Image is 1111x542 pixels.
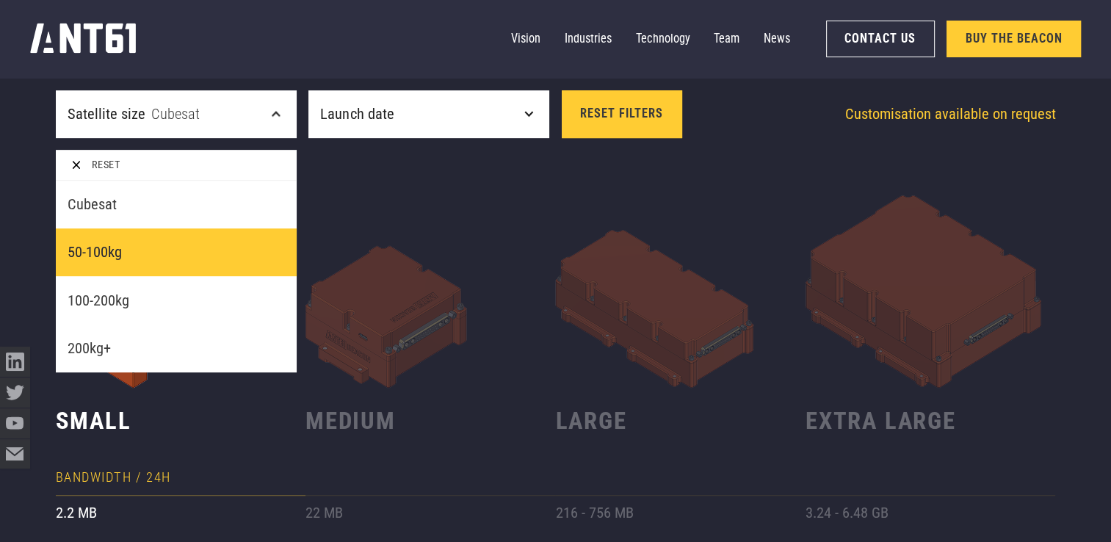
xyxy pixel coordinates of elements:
[56,406,305,436] h3: Small
[56,502,305,524] div: 2.2 MB
[68,103,145,126] div: Satellite size
[56,469,171,486] h4: Bandwidth / 24H
[30,19,137,59] a: home
[56,150,297,372] nav: Satellite sizeCubesat
[308,90,549,138] div: Launch date
[68,156,85,173] img: close icon
[56,181,297,228] a: Cubesat
[151,103,200,126] div: Cubesat
[92,157,120,173] div: Reset
[56,325,297,372] a: 200kg+
[565,24,612,54] a: Industries
[764,24,790,54] a: News
[511,24,540,54] a: Vision
[56,228,297,276] a: 50-100kg
[56,138,305,388] img: Ant61 Beacon Small
[814,103,1055,126] div: Customisation available on request
[562,90,682,138] a: Reset filters
[826,21,935,58] a: Contact Us
[56,90,550,138] form: Satellite size filter
[714,24,739,54] a: Team
[636,24,690,54] a: Technology
[320,103,394,126] div: Launch date
[56,276,297,324] a: 100-200kg
[947,21,1081,58] a: Buy the Beacon
[56,90,297,138] div: Satellite sizeCubesat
